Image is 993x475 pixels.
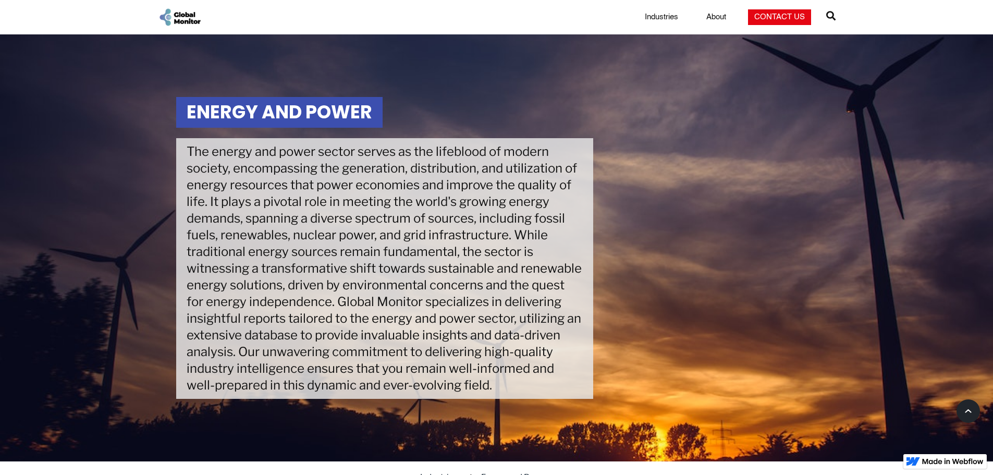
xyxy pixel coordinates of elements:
[922,458,984,465] img: Made in Webflow
[826,7,836,28] a: 
[826,8,836,23] span: 
[748,9,811,25] a: Contact Us
[176,97,383,128] h1: Energy and Power
[176,138,593,399] div: The energy and power sector serves as the lifeblood of modern society, encompassing the generatio...
[700,12,732,22] a: About
[639,12,684,22] a: Industries
[158,7,202,27] a: home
